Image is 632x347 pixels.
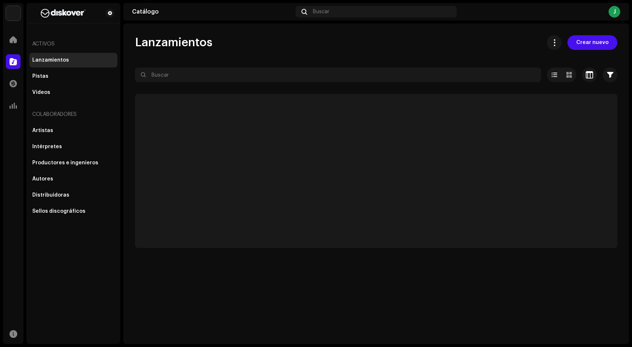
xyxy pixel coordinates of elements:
re-a-nav-header: Activos [29,35,117,53]
div: J [609,6,620,18]
span: Crear nuevo [576,35,609,50]
div: Artistas [32,128,53,134]
re-m-nav-item: Videos [29,85,117,100]
div: Sellos discográficos [32,208,85,214]
img: b627a117-4a24-417a-95e9-2d0c90689367 [32,9,94,18]
input: Buscar [135,67,541,82]
img: 297a105e-aa6c-4183-9ff4-27133c00f2e2 [6,6,21,21]
div: Catálogo [132,9,293,15]
span: Lanzamientos [135,35,212,50]
re-m-nav-item: Autores [29,172,117,186]
re-m-nav-item: Sellos discográficos [29,204,117,219]
div: Lanzamientos [32,57,69,63]
re-m-nav-item: Distribuidoras [29,188,117,202]
re-m-nav-item: Productores e ingenieros [29,156,117,170]
re-m-nav-item: Lanzamientos [29,53,117,67]
span: Buscar [313,9,329,15]
re-m-nav-item: Artistas [29,123,117,138]
re-m-nav-item: Intérpretes [29,139,117,154]
div: Productores e ingenieros [32,160,98,166]
re-a-nav-header: Colaboradores [29,106,117,123]
div: Autores [32,176,53,182]
button: Crear nuevo [567,35,617,50]
div: Distribuidoras [32,192,69,198]
div: Videos [32,90,50,95]
re-m-nav-item: Pistas [29,69,117,84]
div: Intérpretes [32,144,62,150]
div: Pistas [32,73,48,79]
